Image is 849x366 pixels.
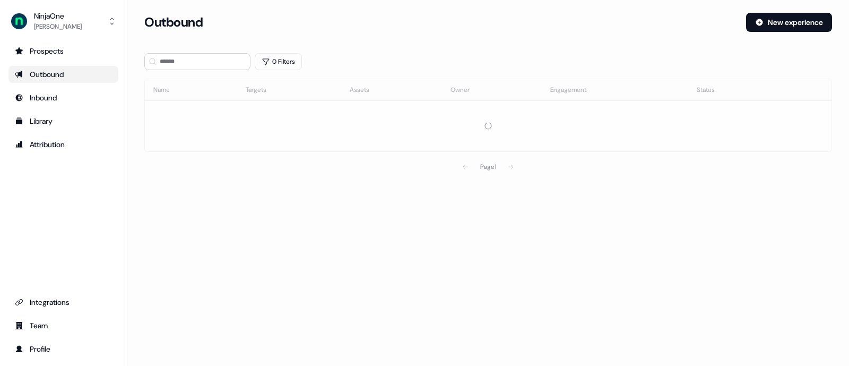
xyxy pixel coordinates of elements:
[8,341,118,358] a: Go to profile
[15,69,112,80] div: Outbound
[8,113,118,130] a: Go to templates
[144,14,203,30] h3: Outbound
[15,116,112,126] div: Library
[8,317,118,334] a: Go to team
[15,320,112,331] div: Team
[15,46,112,56] div: Prospects
[15,139,112,150] div: Attribution
[746,13,832,32] button: New experience
[15,344,112,354] div: Profile
[34,21,82,32] div: [PERSON_NAME]
[8,89,118,106] a: Go to Inbound
[8,8,118,34] button: NinjaOne[PERSON_NAME]
[255,53,302,70] button: 0 Filters
[15,297,112,308] div: Integrations
[8,294,118,311] a: Go to integrations
[8,136,118,153] a: Go to attribution
[8,42,118,59] a: Go to prospects
[8,66,118,83] a: Go to outbound experience
[34,11,82,21] div: NinjaOne
[15,92,112,103] div: Inbound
